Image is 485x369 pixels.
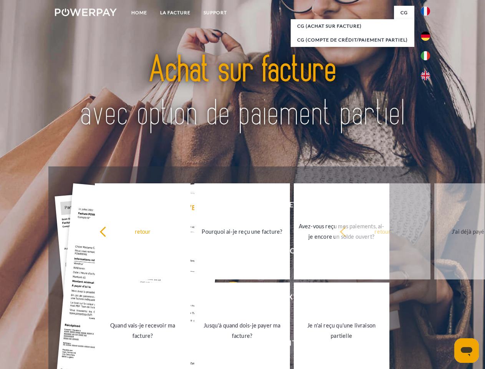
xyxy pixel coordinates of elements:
[298,221,385,242] div: Avez-vous reçu mes paiements, ai-je encore un solde ouvert?
[199,320,285,341] div: Jusqu'à quand dois-je payer ma facture?
[125,6,154,20] a: Home
[197,6,233,20] a: Support
[55,8,117,16] img: logo-powerpay-white.svg
[421,51,430,60] img: it
[291,19,414,33] a: CG (achat sur facture)
[454,338,479,363] iframe: Bouton de lancement de la fenêtre de messagerie
[291,33,414,47] a: CG (Compte de crédit/paiement partiel)
[421,7,430,16] img: fr
[421,32,430,41] img: de
[421,71,430,80] img: en
[99,320,186,341] div: Quand vais-je recevoir ma facture?
[298,320,385,341] div: Je n'ai reçu qu'une livraison partielle
[99,226,186,236] div: retour
[73,37,412,147] img: title-powerpay_fr.svg
[154,6,197,20] a: LA FACTURE
[199,226,285,236] div: Pourquoi ai-je reçu une facture?
[339,226,426,236] div: retour
[394,6,414,20] a: CG
[294,183,389,279] a: Avez-vous reçu mes paiements, ai-je encore un solde ouvert?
